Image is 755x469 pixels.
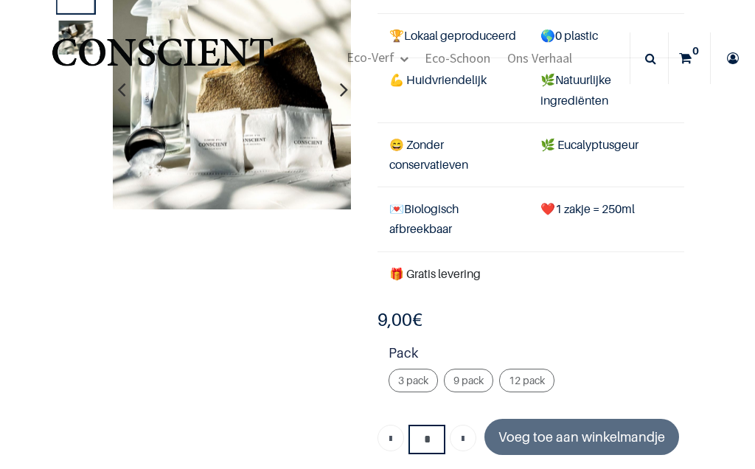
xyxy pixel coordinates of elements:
[377,309,412,330] span: 9,00
[450,425,476,451] a: Voeg één toe
[49,29,276,88] a: Logo of Conscient.nl
[529,187,684,251] td: ❤️1 zakje = 250ml
[507,49,572,66] span: Ons Verhaal
[509,374,545,386] span: 12 pack
[453,374,484,386] span: 9 pack
[49,29,276,88] img: Conscient.nl
[377,309,422,330] b: €
[398,374,428,386] span: 3 pack
[377,187,529,251] td: Biologisch afbreekbaar
[529,122,684,187] td: 🌿 Eucalyptusgeur
[425,49,490,66] span: Eco-Schoon
[669,32,710,84] a: 0
[389,137,468,172] span: 😄 Zonder conservatieven
[529,58,684,122] td: Natuurlijke ingrediënten
[689,44,703,58] sup: 0
[389,343,684,369] strong: Pack
[347,49,394,66] span: Eco-Verf
[377,425,404,451] a: Verwijder een
[389,201,404,216] span: 💌
[389,266,481,281] font: 🎁 Gratis levering
[338,32,417,85] a: Eco-Verf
